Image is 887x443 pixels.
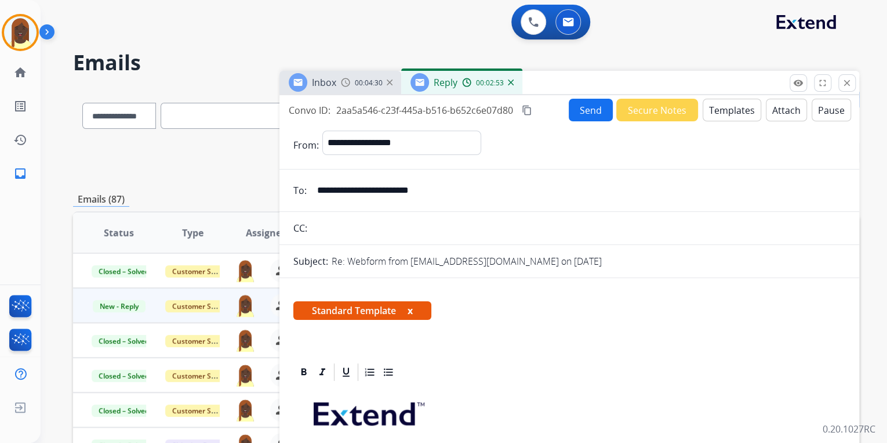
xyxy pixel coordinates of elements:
[314,363,331,381] div: Italic
[812,99,851,121] button: Pause
[295,363,312,381] div: Bold
[92,265,156,278] span: Closed – Solved
[361,363,379,381] div: Ordered List
[355,78,383,88] span: 00:04:30
[337,363,355,381] div: Underline
[13,66,27,80] mat-icon: home
[766,99,807,121] button: Attach
[182,226,203,240] span: Type
[522,105,532,116] mat-icon: content_copy
[92,335,156,347] span: Closed – Solved
[275,333,289,347] mat-icon: person_remove
[165,370,241,382] span: Customer Support
[275,264,289,278] mat-icon: person_remove
[336,104,513,117] span: 2aa5a546-c23f-445a-b516-b652c6e07d80
[616,99,698,121] button: Secure Notes
[275,368,289,382] mat-icon: person_remove
[92,370,156,382] span: Closed – Solved
[293,183,307,197] p: To:
[476,78,504,88] span: 00:02:53
[73,51,859,74] h2: Emails
[332,254,602,268] p: Re: Webform from [EMAIL_ADDRESS][DOMAIN_NAME] on [DATE]
[93,300,146,312] span: New - Reply
[293,138,319,152] p: From:
[234,398,256,422] img: agent-avatar
[104,226,134,240] span: Status
[275,298,289,312] mat-icon: person_remove
[293,254,328,268] p: Subject:
[234,294,256,317] img: agent-avatar
[165,265,241,278] span: Customer Support
[165,335,241,347] span: Customer Support
[289,103,330,117] p: Convo ID:
[234,259,256,282] img: agent-avatar
[434,76,457,89] span: Reply
[4,16,37,49] img: avatar
[312,76,336,89] span: Inbox
[234,363,256,387] img: agent-avatar
[246,226,286,240] span: Assignee
[165,405,241,417] span: Customer Support
[793,78,804,88] mat-icon: remove_red_eye
[293,221,307,235] p: CC:
[13,167,27,181] mat-icon: inbox
[92,405,156,417] span: Closed – Solved
[293,301,431,320] span: Standard Template
[703,99,761,121] button: Templates
[275,403,289,417] mat-icon: person_remove
[13,133,27,147] mat-icon: history
[73,192,129,207] p: Emails (87)
[842,78,852,88] mat-icon: close
[13,99,27,113] mat-icon: list_alt
[165,300,241,312] span: Customer Support
[234,329,256,352] img: agent-avatar
[569,99,613,121] button: Send
[823,422,875,436] p: 0.20.1027RC
[380,363,397,381] div: Bullet List
[408,304,413,318] button: x
[817,78,828,88] mat-icon: fullscreen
